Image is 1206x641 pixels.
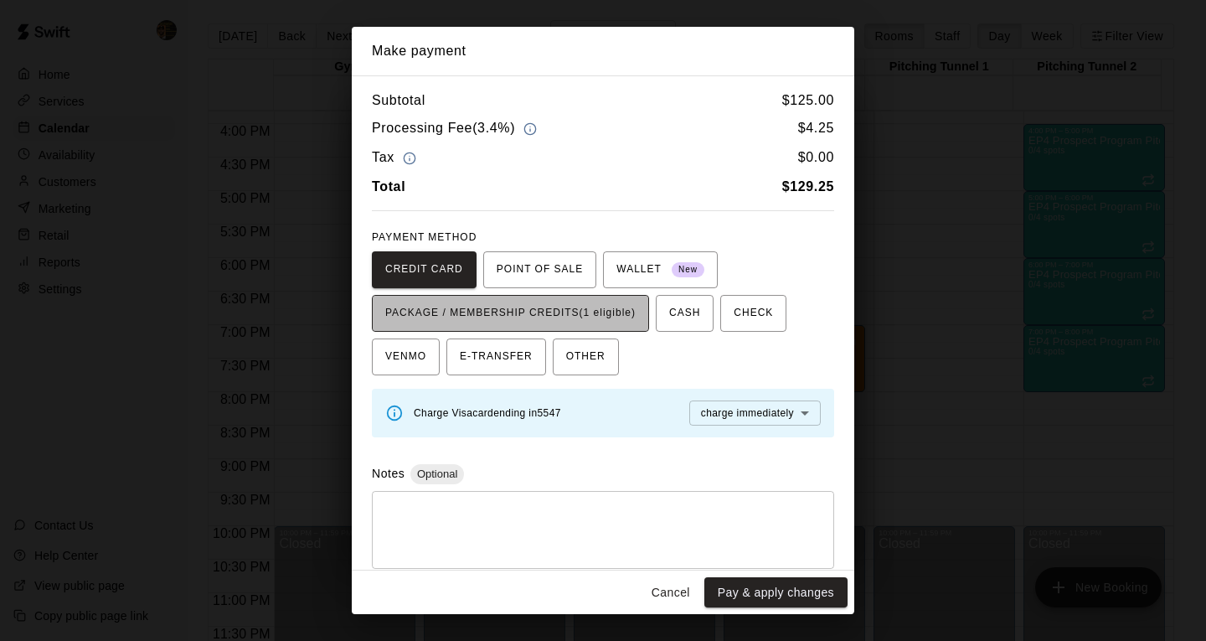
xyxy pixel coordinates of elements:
h6: Processing Fee ( 3.4% ) [372,117,541,140]
span: E-TRANSFER [460,344,533,370]
button: CHECK [720,295,786,332]
span: POINT OF SALE [497,256,583,283]
span: Charge Visa card ending in 5547 [414,407,561,419]
span: VENMO [385,344,426,370]
button: CREDIT CARD [372,251,477,288]
b: Total [372,179,405,194]
span: charge immediately [701,407,794,419]
span: OTHER [566,344,606,370]
button: WALLET New [603,251,718,288]
button: Pay & apply changes [704,577,848,608]
b: $ 129.25 [782,179,834,194]
span: CREDIT CARD [385,256,463,283]
span: PACKAGE / MEMBERSHIP CREDITS (1 eligible) [385,300,636,327]
button: E-TRANSFER [446,339,546,375]
span: PAYMENT METHOD [372,231,477,243]
h6: $ 125.00 [782,90,834,111]
button: VENMO [372,339,440,375]
button: PACKAGE / MEMBERSHIP CREDITS(1 eligible) [372,295,649,332]
h6: $ 4.25 [798,117,834,140]
h6: Tax [372,147,420,169]
span: CASH [669,300,700,327]
span: New [672,259,704,282]
button: CASH [656,295,714,332]
h6: Subtotal [372,90,425,111]
label: Notes [372,467,405,480]
h6: $ 0.00 [798,147,834,169]
span: CHECK [734,300,773,327]
button: POINT OF SALE [483,251,596,288]
button: Cancel [644,577,698,608]
span: WALLET [616,256,704,283]
button: OTHER [553,339,619,375]
span: Optional [410,468,464,480]
h2: Make payment [352,27,854,75]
